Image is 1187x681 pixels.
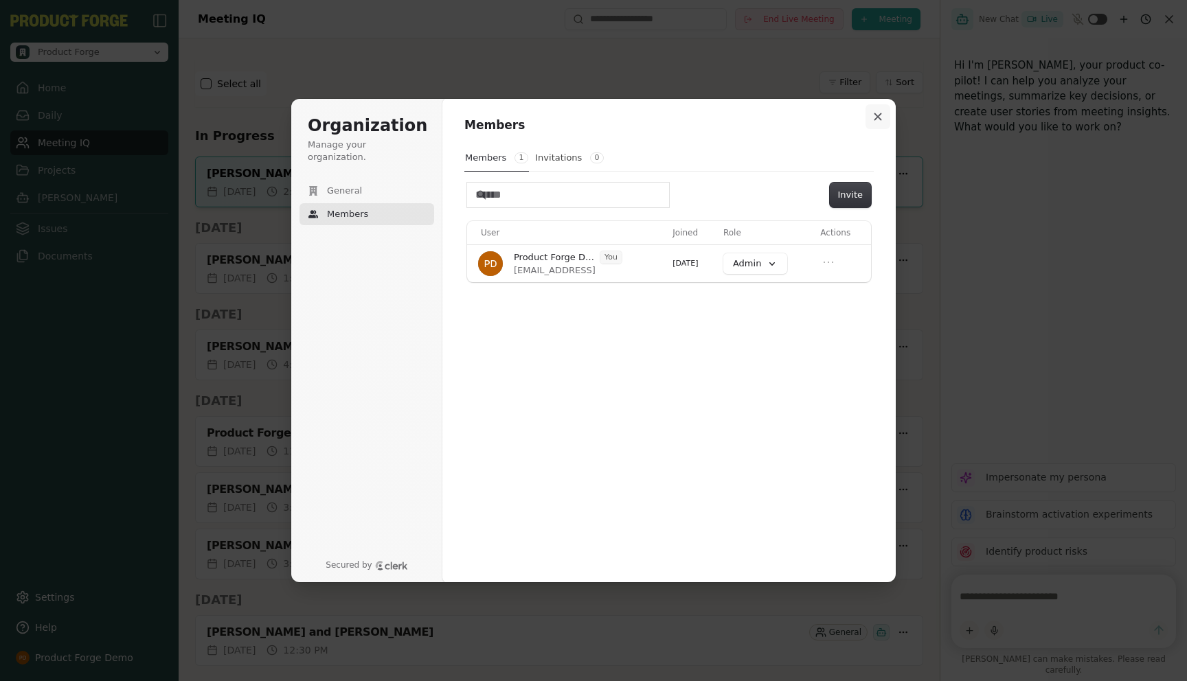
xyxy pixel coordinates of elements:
th: User [467,221,667,244]
button: Members [299,203,434,225]
button: Close modal [866,104,890,129]
button: Admin [723,253,787,274]
p: Manage your organization. [308,139,426,163]
span: 1 [515,152,528,163]
button: General [299,180,434,202]
h1: Members [464,117,874,134]
th: Actions [815,221,871,244]
button: Members [464,145,529,172]
span: Members [327,208,368,220]
p: Secured by [326,560,372,571]
span: Product Forge Demo [514,251,597,264]
span: 0 [590,152,604,163]
button: Invitations [534,145,604,171]
span: [DATE] [672,259,698,268]
button: Open menu [820,254,837,270]
th: Joined [667,221,718,244]
input: Search [467,183,669,207]
span: You [600,251,622,264]
th: Role [718,221,815,244]
span: General [327,185,362,197]
a: Clerk logo [375,561,408,570]
img: Product Forge Demo [478,251,503,276]
button: Invite [830,183,871,207]
h1: Organization [308,115,426,137]
span: [EMAIL_ADDRESS] [514,264,622,277]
